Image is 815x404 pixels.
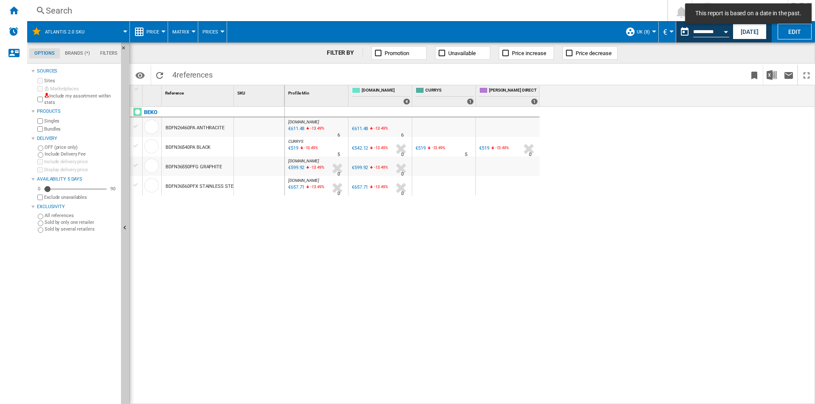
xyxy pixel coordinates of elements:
[287,164,304,172] div: Last updated : Wednesday, 13 August 2025 01:00
[448,50,476,56] span: Unavailable
[373,183,378,193] i: %
[351,164,368,172] div: €599.92
[373,164,378,174] i: %
[337,189,340,198] div: Delivery Time : 0 day
[351,125,368,133] div: €611.48
[425,87,474,95] span: CURRYS
[489,87,538,95] span: [PERSON_NAME] DIRECT
[37,108,118,115] div: Products
[309,183,315,193] i: %
[8,26,19,36] img: alerts-logo.svg
[165,91,184,95] span: Reference
[676,21,731,42] div: This report is based on a date in the past.
[337,150,340,159] div: Delivery Time : 5 days
[337,170,340,178] div: Delivery Time : 0 day
[37,86,43,92] input: Marketplaces
[37,94,43,105] input: Include my assortment within stats
[478,144,489,153] div: €519
[465,150,467,159] div: Delivery Time : 5 days
[132,67,149,83] button: Options
[166,177,238,196] div: BDFN36560PFX STAINLESS STEEL
[659,21,676,42] md-menu: Currency
[529,150,531,159] div: Delivery Time : 0 day
[163,85,233,98] div: Sort None
[352,145,368,151] div: €542.12
[637,29,650,35] span: UK (8)
[121,42,131,58] button: Hide
[373,125,378,135] i: %
[531,98,538,105] div: 1 offers sold by HUGHES DIRECT
[166,157,222,177] div: BDFN36550PFG GRAPHITE
[44,194,118,201] label: Exclude unavailables
[38,220,43,226] input: Sold by only one retailer
[352,126,368,131] div: €611.48
[163,85,233,98] div: Reference Sort None
[37,159,43,164] input: Include delivery price
[146,21,163,42] button: Price
[44,159,118,165] label: Include delivery price
[352,165,368,170] div: €599.92
[374,145,385,150] span: -13.49
[166,138,211,157] div: BDFN36540PA BLACK
[38,152,43,158] input: Include Delivery Fee
[499,46,554,60] button: Price increase
[146,29,159,35] span: Price
[663,28,667,36] span: €
[403,98,410,105] div: 4 offers sold by AO.COM
[44,167,118,173] label: Display delivery price
[350,85,412,106] div: [DOMAIN_NAME] 4 offers sold by AO.COM
[45,21,93,42] button: Atlantis 2.0 SKU
[202,29,218,35] span: Prices
[478,85,540,106] div: [PERSON_NAME] DIRECT 1 offers sold by HUGHES DIRECT
[38,227,43,233] input: Sold by several retailers
[401,131,404,139] div: Delivery Time : 6 days
[304,144,309,154] i: %
[309,164,315,174] i: %
[38,145,43,151] input: OFF (price only)
[288,120,319,124] span: [DOMAIN_NAME]
[237,91,245,95] span: SKU
[37,203,118,210] div: Exclusivity
[37,68,118,75] div: Sources
[108,186,118,192] div: 90
[288,91,309,95] span: Profile Min
[37,167,43,173] input: Display delivery price
[172,21,194,42] button: Matrix
[37,176,118,183] div: Availability 5 Days
[337,131,340,139] div: Delivery Time : 6 days
[44,126,118,132] label: Bundles
[431,144,436,154] i: %
[168,65,217,83] span: 4
[37,195,43,200] input: Display delivery price
[798,65,815,85] button: Maximize
[44,78,118,84] label: Sites
[495,145,506,150] span: -13.49
[37,78,43,84] input: Sites
[166,118,225,138] div: BDFN26460PA ANTHRACITE
[401,189,404,198] div: Delivery Time : 0 day
[44,93,49,98] img: mysite-not-bg-18x18.png
[718,23,733,38] button: Open calendar
[287,144,298,153] div: Last updated : Wednesday, 13 August 2025 01:00
[287,85,348,98] div: Sort None
[177,70,213,79] span: references
[763,65,780,85] button: Download in Excel
[288,159,319,163] span: [DOMAIN_NAME]
[310,165,321,170] span: -13.49
[202,21,222,42] div: Prices
[693,9,804,18] span: This report is based on a date in the past.
[371,46,427,60] button: Promotion
[562,46,618,60] button: Price decrease
[288,139,303,144] span: CURRYS
[287,125,304,133] div: Last updated : Wednesday, 13 August 2025 01:00
[144,85,161,98] div: Sort None
[374,165,385,170] span: -13.49
[31,21,125,42] div: Atlantis 2.0 SKU
[767,70,777,80] img: excel-24x24.png
[663,21,672,42] button: €
[374,184,385,189] span: -13.49
[351,183,368,192] div: €657.71
[310,184,321,189] span: -13.49
[287,183,304,192] div: Last updated : Wednesday, 13 August 2025 01:00
[479,145,489,151] div: €519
